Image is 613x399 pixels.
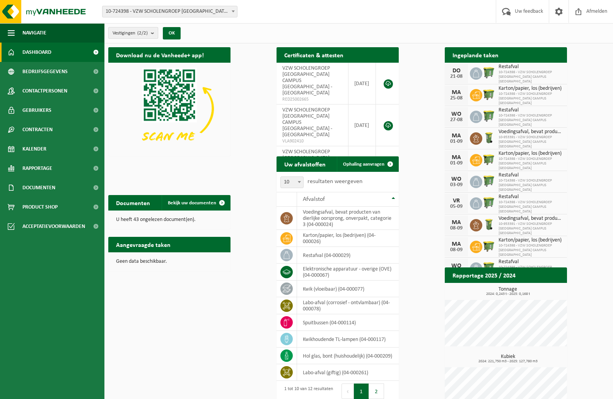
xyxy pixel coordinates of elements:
[168,200,216,205] span: Bekijk uw documenten
[22,43,51,62] span: Dashboard
[499,194,563,200] span: Restafval
[22,197,58,217] span: Product Shop
[449,287,567,296] h3: Tonnage
[277,47,351,62] h2: Certificaten & attesten
[22,101,51,120] span: Gebruikers
[499,151,563,157] span: Karton/papier, los (bedrijven)
[22,81,67,101] span: Contactpersonen
[449,354,567,363] h3: Kubiek
[449,111,464,117] div: WO
[482,153,495,166] img: WB-1100-HPE-GN-50
[108,27,158,39] button: Vestigingen(2/2)
[499,157,563,171] span: 10-724398 - VZW SCHOLENGROEP [GEOGRAPHIC_DATA] CAMPUS [GEOGRAPHIC_DATA]
[499,200,563,214] span: 10-724398 - VZW SCHOLENGROEP [GEOGRAPHIC_DATA] CAMPUS [GEOGRAPHIC_DATA]
[449,176,464,182] div: WO
[482,261,495,274] img: WB-0770-HPE-GN-50
[280,176,304,188] span: 10
[297,331,399,348] td: kwikhoudende TL-lampen (04-000117)
[116,259,223,264] p: Geen data beschikbaar.
[297,314,399,331] td: spuitbussen (04-000114)
[449,198,464,204] div: VR
[499,70,563,84] span: 10-724398 - VZW SCHOLENGROEP [GEOGRAPHIC_DATA] CAMPUS [GEOGRAPHIC_DATA]
[116,217,223,223] p: U heeft 43 ongelezen document(en).
[163,27,181,39] button: OK
[22,139,46,159] span: Kalender
[348,146,376,188] td: [DATE]
[354,384,369,399] button: 1
[482,131,495,144] img: WB-0140-HPE-GN-51
[449,263,464,269] div: WO
[297,364,399,381] td: labo-afval (giftig) (04-000261)
[348,104,376,146] td: [DATE]
[22,159,52,178] span: Rapportage
[482,175,495,188] img: WB-0770-HPE-GN-50
[449,96,464,101] div: 25-08
[449,89,464,96] div: MA
[343,162,384,167] span: Ophaling aanvragen
[482,196,495,209] img: WB-0770-HPE-GN-50
[482,66,495,79] img: WB-0770-HPE-GN-50
[449,117,464,123] div: 27-08
[282,107,332,138] span: VZW SCHOLENGROEP [GEOGRAPHIC_DATA] CAMPUS [GEOGRAPHIC_DATA] - [GEOGRAPHIC_DATA]
[113,27,148,39] span: Vestigingen
[499,64,563,70] span: Restafval
[282,65,332,96] span: VZW SCHOLENGROEP [GEOGRAPHIC_DATA] CAMPUS [GEOGRAPHIC_DATA] - [GEOGRAPHIC_DATA]
[449,247,464,253] div: 08-09
[499,86,563,92] span: Karton/papier, los (bedrijven)
[482,218,495,231] img: WB-0140-HPE-GN-51
[509,283,566,298] a: Bekijk rapportage
[449,68,464,74] div: DO
[282,138,342,144] span: VLA902410
[102,6,237,17] span: 10-724398 - VZW SCHOLENGROEP SINT-MICHIEL - VISO CAMPUS POLENPLEIN - ROESELARE
[297,230,399,247] td: karton/papier, los (bedrijven) (04-000026)
[108,237,178,252] h2: Aangevraagde taken
[297,247,399,264] td: restafval (04-000029)
[369,384,384,399] button: 2
[449,182,464,188] div: 03-09
[282,149,332,180] span: VZW SCHOLENGROEP [GEOGRAPHIC_DATA] CAMPUS [GEOGRAPHIC_DATA] - [GEOGRAPHIC_DATA]
[482,240,495,253] img: WB-1100-HPE-GN-50
[22,62,68,81] span: Bedrijfsgegevens
[108,195,158,210] h2: Documenten
[499,222,563,236] span: 10-953391 - VZW SCHOLENGROEP [GEOGRAPHIC_DATA] CAMPUS [GEOGRAPHIC_DATA]
[449,219,464,226] div: MA
[137,31,148,36] count: (2/2)
[303,196,325,202] span: Afvalstof
[499,135,563,149] span: 10-953391 - VZW SCHOLENGROEP [GEOGRAPHIC_DATA] CAMPUS [GEOGRAPHIC_DATA]
[499,178,563,192] span: 10-724398 - VZW SCHOLENGROEP [GEOGRAPHIC_DATA] CAMPUS [GEOGRAPHIC_DATA]
[348,63,376,104] td: [DATE]
[499,243,563,257] span: 10-724398 - VZW SCHOLENGROEP [GEOGRAPHIC_DATA] CAMPUS [GEOGRAPHIC_DATA]
[482,110,495,123] img: WB-0770-HPE-GN-50
[449,226,464,231] div: 08-09
[499,129,563,135] span: Voedingsafval, bevat producten van dierlijke oorsprong, onverpakt, categorie 3
[499,92,563,106] span: 10-724398 - VZW SCHOLENGROEP [GEOGRAPHIC_DATA] CAMPUS [GEOGRAPHIC_DATA]
[499,172,563,178] span: Restafval
[342,384,354,399] button: Previous
[499,237,563,243] span: Karton/papier, los (bedrijven)
[281,177,303,188] span: 10
[277,156,333,171] h2: Uw afvalstoffen
[108,63,231,154] img: Download de VHEPlus App
[499,113,563,127] span: 10-724398 - VZW SCHOLENGROEP [GEOGRAPHIC_DATA] CAMPUS [GEOGRAPHIC_DATA]
[499,216,563,222] span: Voedingsafval, bevat producten van dierlijke oorsprong, onverpakt, categorie 3
[297,281,399,297] td: kwik (vloeibaar) (04-000077)
[307,178,362,185] label: resultaten weergeven
[22,120,53,139] span: Contracten
[449,241,464,247] div: MA
[297,348,399,364] td: hol glas, bont (huishoudelijk) (04-000209)
[449,204,464,209] div: 05-09
[282,96,342,103] span: RED25002665
[482,88,495,101] img: WB-1100-HPE-GN-50
[449,360,567,363] span: 2024: 221,750 m3 - 2025: 127,780 m3
[337,156,398,172] a: Ophaling aanvragen
[22,23,46,43] span: Navigatie
[499,107,563,113] span: Restafval
[449,292,567,296] span: 2024: 0,243 t - 2025: 0,168 t
[162,195,230,211] a: Bekijk uw documenten
[22,178,55,197] span: Documenten
[445,47,506,62] h2: Ingeplande taken
[297,297,399,314] td: labo-afval (corrosief - ontvlambaar) (04-000078)
[449,133,464,139] div: MA
[108,47,212,62] h2: Download nu de Vanheede+ app!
